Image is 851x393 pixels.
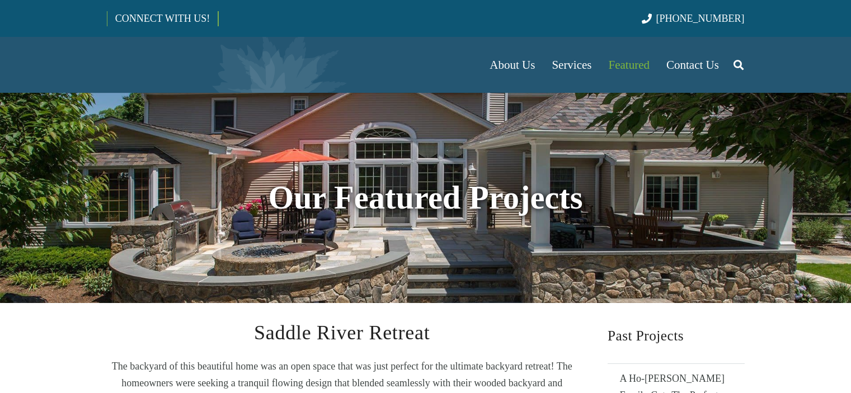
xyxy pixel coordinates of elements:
a: CONNECT WITH US! [107,5,218,32]
a: Featured [600,37,658,93]
a: Search [727,51,750,79]
a: Contact Us [658,37,727,93]
span: [PHONE_NUMBER] [656,13,745,24]
a: About Us [481,37,543,93]
span: Services [552,58,591,72]
h2: Saddle River Retreat [107,323,578,343]
span: About Us [490,58,535,72]
a: Borst-Logo [107,42,293,87]
h2: Past Projects [608,323,745,348]
strong: Our Featured Projects [268,179,582,216]
a: [PHONE_NUMBER] [642,13,744,24]
span: Featured [609,58,650,72]
a: Services [543,37,600,93]
span: Contact Us [666,58,719,72]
